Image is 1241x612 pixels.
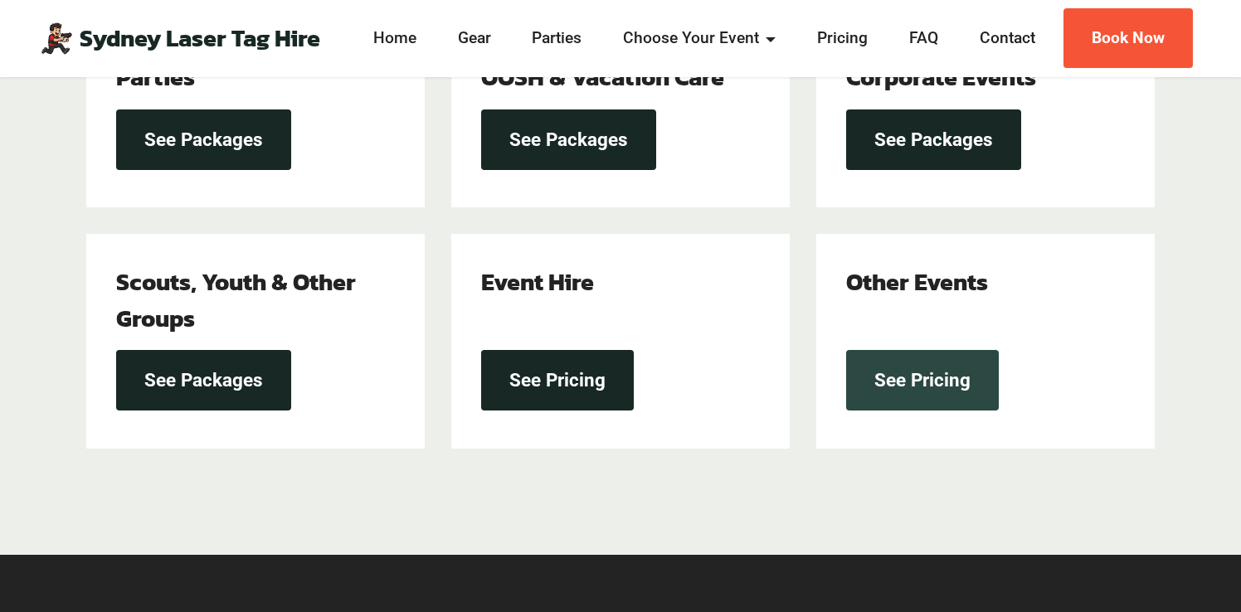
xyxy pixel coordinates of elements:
[528,27,587,51] a: Parties
[1063,8,1193,69] a: Book Now
[481,59,724,95] strong: OOSH & Vacation Care
[904,27,943,51] a: FAQ
[116,264,356,335] strong: Scouts, Youth & Other Groups
[975,27,1040,51] a: Contact
[116,59,195,95] strong: Parties
[846,59,1036,95] strong: Corporate Events
[812,27,873,51] a: Pricing
[846,264,988,299] strong: Other Events
[846,109,1021,170] a: See Packages
[80,27,320,51] a: Sydney Laser Tag Hire
[368,27,421,51] a: Home
[116,109,291,170] a: See Packages
[481,109,656,170] a: See Packages
[481,350,634,410] a: See Pricing
[846,350,999,410] a: See Pricing
[481,264,594,299] strong: Event Hire
[619,27,781,51] a: Choose Your Event
[116,350,291,410] a: See Packages
[453,27,496,51] a: Gear
[40,22,73,55] img: Mobile Laser Tag Parties Sydney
